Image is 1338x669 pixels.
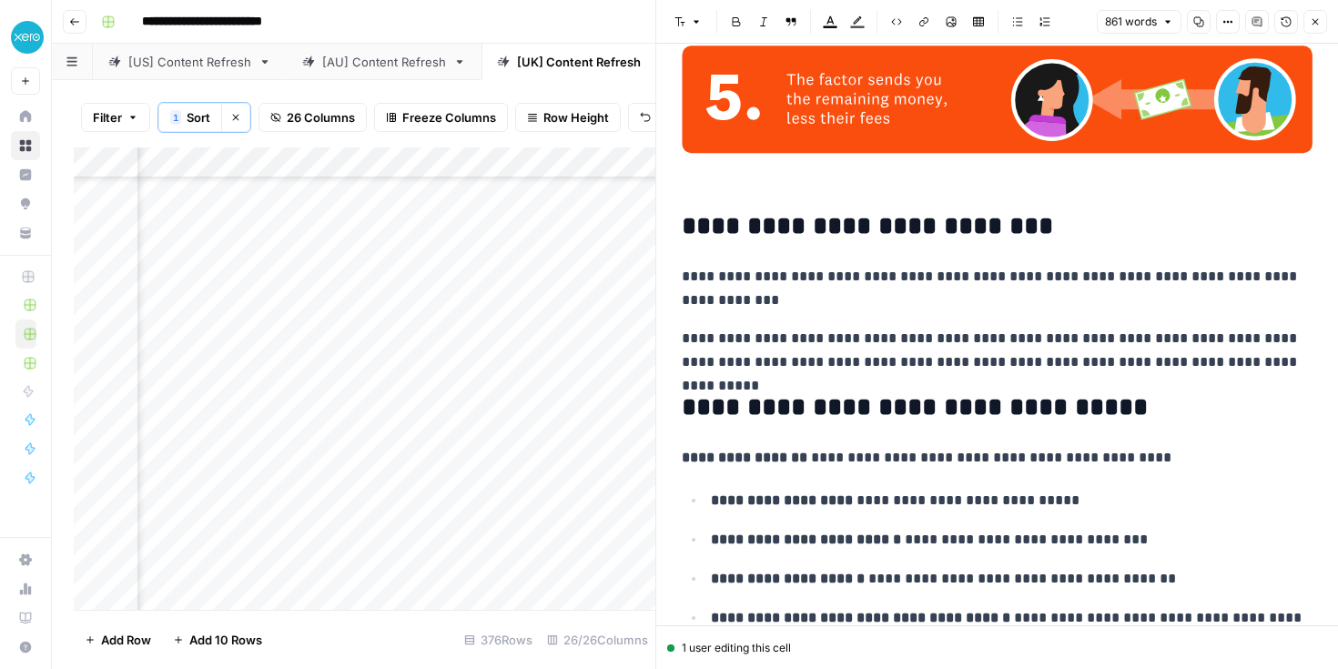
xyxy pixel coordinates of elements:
[287,44,481,80] a: [AU] Content Refresh
[101,631,151,649] span: Add Row
[162,625,273,654] button: Add 10 Rows
[81,103,150,132] button: Filter
[170,110,181,125] div: 1
[322,53,446,71] div: [AU] Content Refresh
[667,640,1327,656] div: 1 user editing this cell
[481,44,782,80] a: [[GEOGRAPHIC_DATA]] Content Refresh
[287,108,355,127] span: 26 Columns
[543,108,609,127] span: Row Height
[402,108,496,127] span: Freeze Columns
[11,189,40,218] a: Opportunities
[11,131,40,160] a: Browse
[11,102,40,131] a: Home
[1105,14,1157,30] span: 861 words
[11,218,40,248] a: Your Data
[517,53,746,71] div: [[GEOGRAPHIC_DATA]] Content Refresh
[74,625,162,654] button: Add Row
[540,625,655,654] div: 26/26 Columns
[189,631,262,649] span: Add 10 Rows
[515,103,621,132] button: Row Height
[93,44,287,80] a: [US] Content Refresh
[11,574,40,603] a: Usage
[11,633,40,662] button: Help + Support
[11,15,40,60] button: Workspace: XeroOps
[11,545,40,574] a: Settings
[1097,10,1181,34] button: 861 words
[374,103,508,132] button: Freeze Columns
[457,625,540,654] div: 376 Rows
[93,108,122,127] span: Filter
[258,103,367,132] button: 26 Columns
[11,21,44,54] img: XeroOps Logo
[128,53,251,71] div: [US] Content Refresh
[11,603,40,633] a: Learning Hub
[173,110,178,125] span: 1
[158,103,221,132] button: 1Sort
[187,108,210,127] span: Sort
[11,160,40,189] a: Insights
